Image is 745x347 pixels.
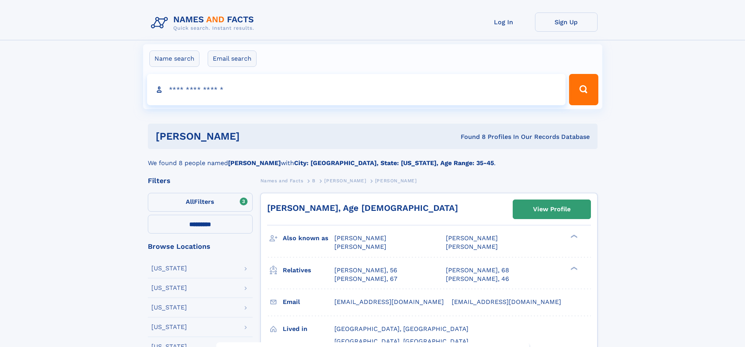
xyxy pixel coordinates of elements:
[324,178,366,183] span: [PERSON_NAME]
[260,176,303,185] a: Names and Facts
[283,264,334,277] h3: Relatives
[569,234,578,239] div: ❯
[148,177,253,184] div: Filters
[569,266,578,271] div: ❯
[533,200,571,218] div: View Profile
[446,275,509,283] a: [PERSON_NAME], 46
[569,74,598,105] button: Search Button
[446,234,498,242] span: [PERSON_NAME]
[334,338,469,345] span: [GEOGRAPHIC_DATA], [GEOGRAPHIC_DATA]
[151,285,187,291] div: [US_STATE]
[375,178,417,183] span: [PERSON_NAME]
[294,159,494,167] b: City: [GEOGRAPHIC_DATA], State: [US_STATE], Age Range: 35-45
[446,243,498,250] span: [PERSON_NAME]
[334,325,469,333] span: [GEOGRAPHIC_DATA], [GEOGRAPHIC_DATA]
[312,178,316,183] span: B
[208,50,257,67] label: Email search
[324,176,366,185] a: [PERSON_NAME]
[334,266,397,275] a: [PERSON_NAME], 56
[148,149,598,168] div: We found 8 people named with .
[151,304,187,311] div: [US_STATE]
[334,275,397,283] a: [PERSON_NAME], 67
[151,324,187,330] div: [US_STATE]
[156,131,350,141] h1: [PERSON_NAME]
[312,176,316,185] a: B
[452,298,561,306] span: [EMAIL_ADDRESS][DOMAIN_NAME]
[283,232,334,245] h3: Also known as
[148,243,253,250] div: Browse Locations
[149,50,199,67] label: Name search
[283,295,334,309] h3: Email
[472,13,535,32] a: Log In
[267,203,458,213] a: [PERSON_NAME], Age [DEMOGRAPHIC_DATA]
[350,133,590,141] div: Found 8 Profiles In Our Records Database
[148,193,253,212] label: Filters
[513,200,591,219] a: View Profile
[283,322,334,336] h3: Lived in
[334,234,386,242] span: [PERSON_NAME]
[151,265,187,271] div: [US_STATE]
[228,159,281,167] b: [PERSON_NAME]
[334,243,386,250] span: [PERSON_NAME]
[148,13,260,34] img: Logo Names and Facts
[334,298,444,306] span: [EMAIL_ADDRESS][DOMAIN_NAME]
[186,198,194,205] span: All
[535,13,598,32] a: Sign Up
[147,74,566,105] input: search input
[446,266,509,275] a: [PERSON_NAME], 68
